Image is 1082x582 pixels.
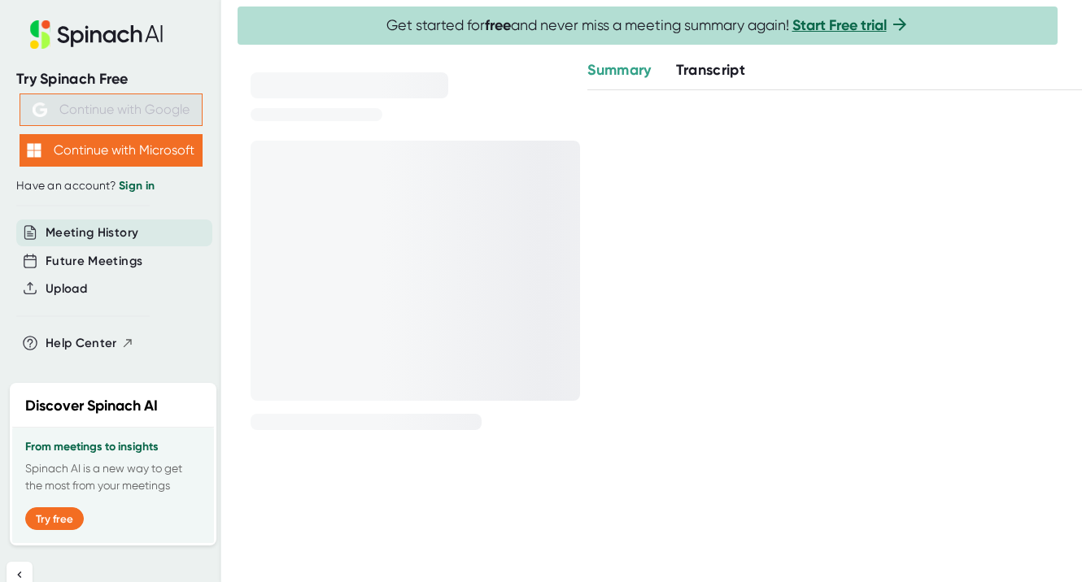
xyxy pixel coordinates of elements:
[46,334,117,353] span: Help Center
[16,179,205,193] div: Have an account?
[25,395,158,417] h2: Discover Spinach AI
[33,102,47,117] img: Aehbyd4JwY73AAAAAElFTkSuQmCC
[386,16,910,35] span: Get started for and never miss a meeting summary again!
[587,59,651,81] button: Summary
[20,93,203,126] button: Continue with Google
[46,334,134,353] button: Help Center
[485,16,511,34] b: free
[676,59,746,81] button: Transcript
[16,70,205,89] div: Try Spinach Free
[20,134,203,167] button: Continue with Microsoft
[46,252,142,271] button: Future Meetings
[46,224,138,242] button: Meeting History
[119,179,155,193] a: Sign in
[25,507,84,530] button: Try free
[25,460,201,494] p: Spinach AI is a new way to get the most from your meetings
[676,61,746,79] span: Transcript
[46,280,87,298] button: Upload
[25,441,201,454] h3: From meetings to insights
[792,16,887,34] a: Start Free trial
[587,61,651,79] span: Summary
